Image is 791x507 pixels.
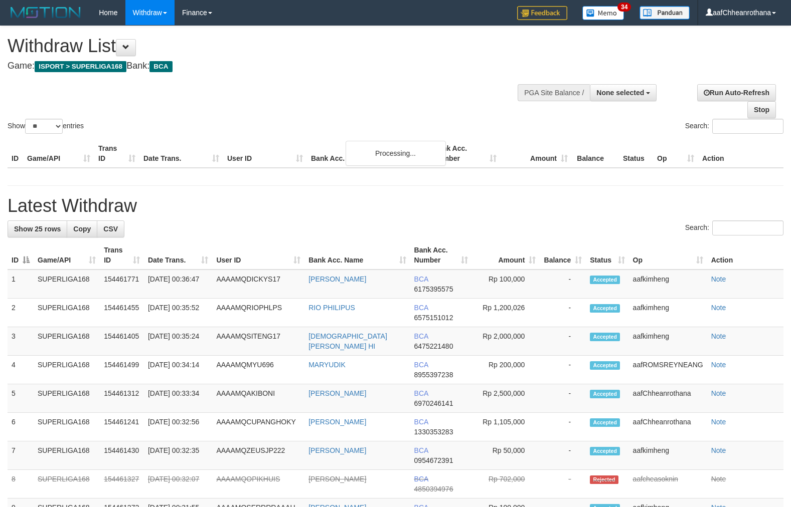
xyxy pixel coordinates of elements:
th: Trans ID: activate to sort column ascending [100,241,144,270]
td: aafROMSREYNEANG [629,356,707,384]
td: SUPERLIGA168 [34,413,100,441]
a: CSV [97,220,124,237]
td: aafkimheng [629,270,707,299]
td: 5 [8,384,34,413]
span: BCA [414,361,428,369]
input: Search: [712,119,783,134]
span: Copy 4850394976 to clipboard [414,485,453,493]
span: CSV [103,225,118,233]
a: Note [711,475,726,483]
h1: Withdraw List [8,36,517,56]
td: - [540,384,586,413]
span: Accepted [590,447,620,455]
td: 7 [8,441,34,470]
td: Rp 50,000 [472,441,540,470]
span: ISPORT > SUPERLIGA168 [35,61,126,72]
span: BCA [414,446,428,454]
td: Rp 702,000 [472,470,540,498]
a: Show 25 rows [8,220,67,237]
td: Rp 2,000,000 [472,327,540,356]
span: 34 [617,3,631,12]
span: None selected [596,89,644,97]
th: User ID [223,139,307,168]
td: aafkimheng [629,441,707,470]
td: SUPERLIGA168 [34,270,100,299]
td: Rp 1,105,000 [472,413,540,441]
th: Action [698,139,783,168]
a: Copy [67,220,97,237]
a: Note [711,304,726,312]
span: Copy 6575151012 to clipboard [414,314,453,322]
td: - [540,441,586,470]
td: 154461771 [100,270,144,299]
td: [DATE] 00:33:34 [144,384,213,413]
td: AAAAMQDICKYS17 [212,270,304,299]
img: panduan.png [640,6,690,20]
td: [DATE] 00:32:35 [144,441,213,470]
td: aafcheasoknin [629,470,707,498]
td: - [540,470,586,498]
td: SUPERLIGA168 [34,384,100,413]
td: [DATE] 00:35:24 [144,327,213,356]
th: Bank Acc. Name [307,139,429,168]
a: Note [711,275,726,283]
a: Stop [747,101,776,118]
a: Note [711,446,726,454]
th: Amount: activate to sort column ascending [472,241,540,270]
th: Bank Acc. Number [429,139,501,168]
td: 154461455 [100,299,144,327]
td: - [540,327,586,356]
a: [PERSON_NAME] [308,418,366,426]
td: - [540,413,586,441]
span: Copy 1330353283 to clipboard [414,428,453,436]
a: MARYUDIK [308,361,346,369]
td: 1 [8,270,34,299]
span: Copy 6970246141 to clipboard [414,399,453,407]
td: [DATE] 00:32:56 [144,413,213,441]
a: Note [711,361,726,369]
th: Status: activate to sort column ascending [586,241,628,270]
td: [DATE] 00:34:14 [144,356,213,384]
span: BCA [414,332,428,340]
th: Bank Acc. Name: activate to sort column ascending [304,241,410,270]
span: BCA [149,61,172,72]
th: Balance: activate to sort column ascending [540,241,586,270]
h4: Game: Bank: [8,61,517,71]
span: Accepted [590,361,620,370]
td: 3 [8,327,34,356]
span: Accepted [590,276,620,284]
span: Accepted [590,333,620,341]
td: SUPERLIGA168 [34,356,100,384]
td: 2 [8,299,34,327]
td: AAAAMQSITENG17 [212,327,304,356]
td: 154461241 [100,413,144,441]
td: [DATE] 00:36:47 [144,270,213,299]
td: AAAAMQZEUSJP222 [212,441,304,470]
td: AAAAMQRIOPHLPS [212,299,304,327]
td: SUPERLIGA168 [34,327,100,356]
select: Showentries [25,119,63,134]
th: Op: activate to sort column ascending [629,241,707,270]
a: RIO PHILIPUS [308,304,355,312]
a: Note [711,332,726,340]
td: aafkimheng [629,327,707,356]
td: Rp 100,000 [472,270,540,299]
label: Show entries [8,119,84,134]
h1: Latest Withdraw [8,196,783,216]
span: Accepted [590,304,620,313]
td: aafChheanrothana [629,413,707,441]
th: Action [707,241,783,270]
a: Note [711,418,726,426]
div: PGA Site Balance / [518,84,590,101]
th: Bank Acc. Number: activate to sort column ascending [410,241,472,270]
img: Button%20Memo.svg [582,6,624,20]
span: BCA [414,275,428,283]
button: None selected [590,84,657,101]
th: Game/API: activate to sort column ascending [34,241,100,270]
td: AAAAMQMYU696 [212,356,304,384]
a: [PERSON_NAME] [308,446,366,454]
th: Amount [501,139,572,168]
td: SUPERLIGA168 [34,299,100,327]
a: Run Auto-Refresh [697,84,776,101]
img: Feedback.jpg [517,6,567,20]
